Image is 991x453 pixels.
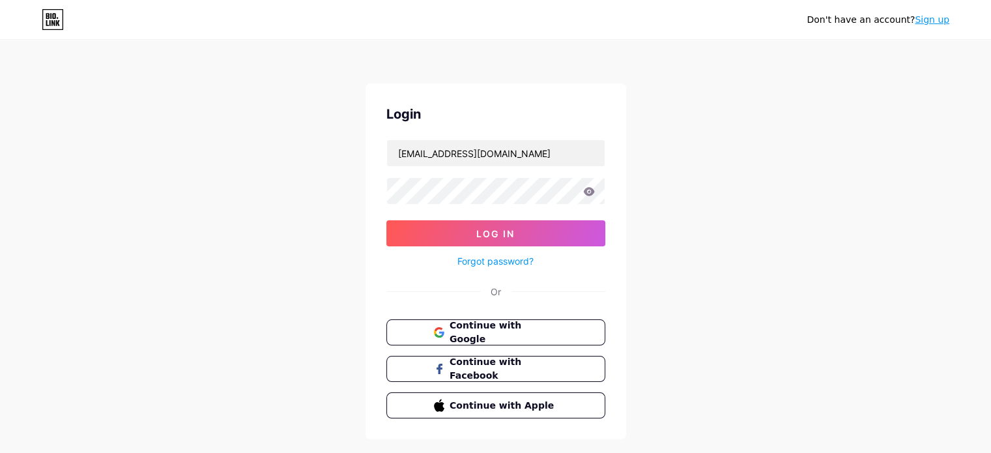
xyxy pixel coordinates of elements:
div: Login [386,104,605,124]
a: Sign up [915,14,949,25]
button: Continue with Apple [386,392,605,418]
button: Continue with Google [386,319,605,345]
a: Forgot password? [457,254,534,268]
span: Continue with Apple [450,399,557,413]
div: Don't have an account? [807,13,949,27]
span: Continue with Facebook [450,355,557,383]
span: Continue with Google [450,319,557,346]
button: Log In [386,220,605,246]
div: Or [491,285,501,299]
input: Username [387,140,605,166]
span: Log In [476,228,515,239]
button: Continue with Facebook [386,356,605,382]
